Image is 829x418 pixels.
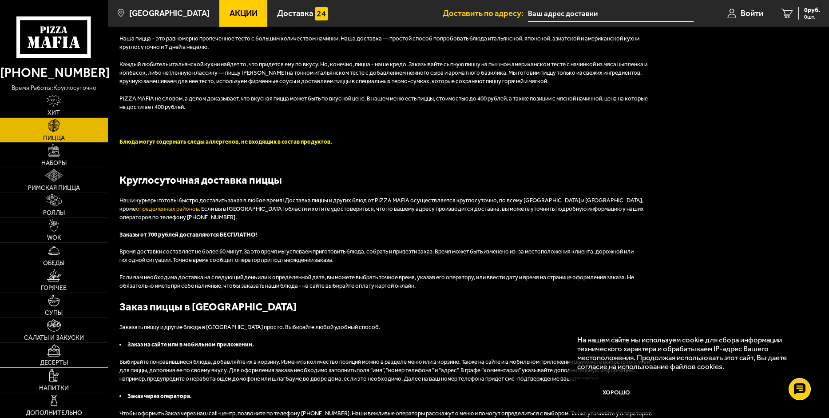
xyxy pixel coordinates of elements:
span: Хит [48,110,60,116]
p: Наша пицца – это равномерно пропеченное тесто с большим количеством начинки. Наша доставка — прос... [119,35,652,52]
p: Если вам необходима доставка на следующий день или к определенной дате, вы можете выбрать точное ... [119,273,652,290]
span: Супы [45,310,63,316]
img: 15daf4d41897b9f0e9f617042186c801.svg [315,7,328,20]
span: Акции [230,9,258,18]
p: Заказать пиццу и другие блюда в [GEOGRAPHIC_DATA] просто. Выбирайте любой удобный способ. [119,323,652,332]
a: определенных районов [136,205,199,212]
h2: Заказ пиццы в [GEOGRAPHIC_DATA] [119,299,652,314]
p: Выбирайте понравившиеся блюда, добавляйте их в корзину. Изменить количество позиций можно в разде... [119,358,652,383]
span: Наборы [41,160,67,166]
p: Наши курьеры готовы быстро доставить заказ в любое время! Доставка пиццы и других блюд от PIZZA M... [119,197,652,222]
input: Ваш адрес доставки [528,5,694,22]
span: Доставка [277,9,313,18]
span: Пицца [43,135,65,141]
span: Роллы [43,210,65,216]
span: Обеды [43,260,64,266]
p: PIZZA MAFIA не словом, а делом доказывает, что вкусная пицца может быть по вкусной цене. В нашем ... [119,95,652,112]
font: Блюда могут содержать следы аллергенов, не входящих в состав продуктов. [119,138,332,145]
span: Десерты [40,360,68,366]
b: Заказ через оператора. [127,393,192,399]
span: Салаты и закуски [24,335,84,341]
span: Войти [741,9,763,18]
span: Доставить по адресу: [443,9,528,18]
span: Напитки [39,385,69,391]
span: Дополнительно [26,410,82,416]
p: Каждый любитель итальянской кухни найдет то, что придется ему по вкусу. Но, конечно, пицца - наше... [119,60,652,86]
b: Заказы от 700 рублей доставляются БЕСПЛАТНО! [119,231,257,238]
p: На нашем сайте мы используем cookie для сбора информации технического характера и обрабатываем IP... [577,335,803,371]
span: WOK [47,235,61,241]
span: Горячее [41,285,67,291]
span: [GEOGRAPHIC_DATA] [129,9,210,18]
b: Заказ на сайте или в мобильном приложении. [127,341,254,348]
span: 0 шт. [804,14,820,20]
span: 0 руб. [804,7,820,13]
h2: Круглосуточная доставка пиццы [119,173,652,188]
p: Время доставки составляет не более 60 минут. За это время мы успеваем приготовить блюда, собрать ... [119,248,652,265]
span: Римская пицца [28,185,80,191]
button: Хорошо [577,379,655,405]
